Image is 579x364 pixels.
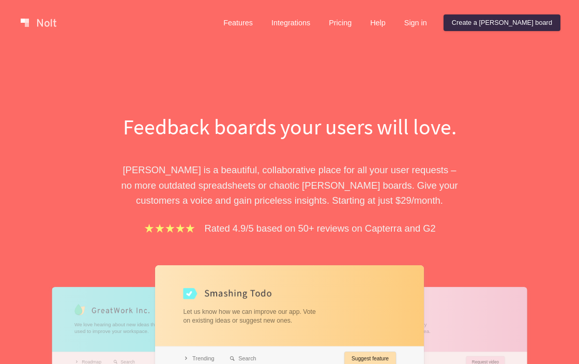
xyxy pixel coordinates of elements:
[362,14,394,31] a: Help
[205,221,436,236] p: Rated 4.9/5 based on 50+ reviews on Capterra and G2
[215,14,261,31] a: Features
[111,112,468,142] h1: Feedback boards your users will love.
[143,222,196,234] img: stars.b067e34983.png
[263,14,318,31] a: Integrations
[321,14,360,31] a: Pricing
[396,14,435,31] a: Sign in
[111,162,468,208] p: [PERSON_NAME] is a beautiful, collaborative place for all your user requests – no more outdated s...
[444,14,560,31] a: Create a [PERSON_NAME] board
